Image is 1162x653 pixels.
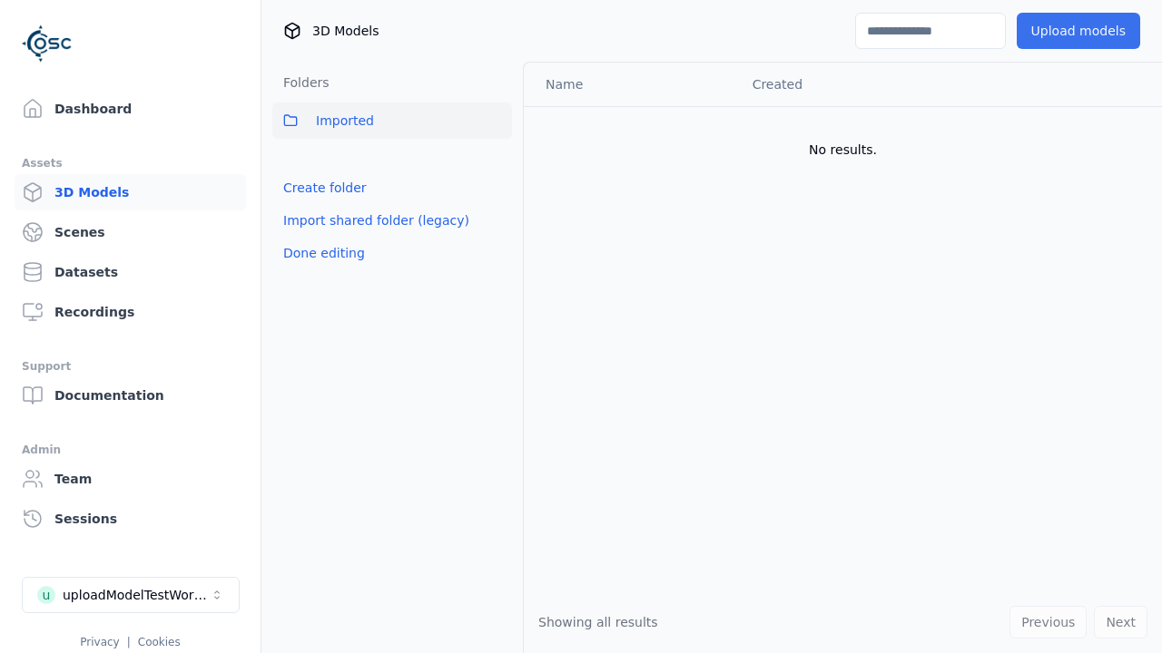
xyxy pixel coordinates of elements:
[37,586,55,604] div: u
[80,636,119,648] a: Privacy
[524,106,1162,193] td: No results.
[538,615,658,629] span: Showing all results
[22,152,239,174] div: Assets
[15,254,246,290] a: Datasets
[15,461,246,497] a: Team
[15,294,246,330] a: Recordings
[272,237,376,269] button: Done editing
[272,171,378,204] button: Create folder
[15,501,246,537] a: Sessions
[312,22,379,40] span: 3D Models
[22,439,239,461] div: Admin
[138,636,181,648] a: Cookies
[22,356,239,377] div: Support
[15,214,246,250] a: Scenes
[524,63,738,106] th: Name
[316,110,374,132] span: Imported
[272,102,512,139] button: Imported
[63,586,210,604] div: uploadModelTestWorkspace
[22,577,240,613] button: Select a workspace
[15,377,246,414] a: Documentation
[22,18,73,69] img: Logo
[272,73,330,92] h3: Folders
[127,636,131,648] span: |
[283,211,469,229] a: Import shared folder (legacy)
[738,63,957,106] th: Created
[272,204,480,237] button: Import shared folder (legacy)
[15,91,246,127] a: Dashboard
[283,179,367,197] a: Create folder
[15,174,246,210] a: 3D Models
[1017,13,1140,49] button: Upload models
